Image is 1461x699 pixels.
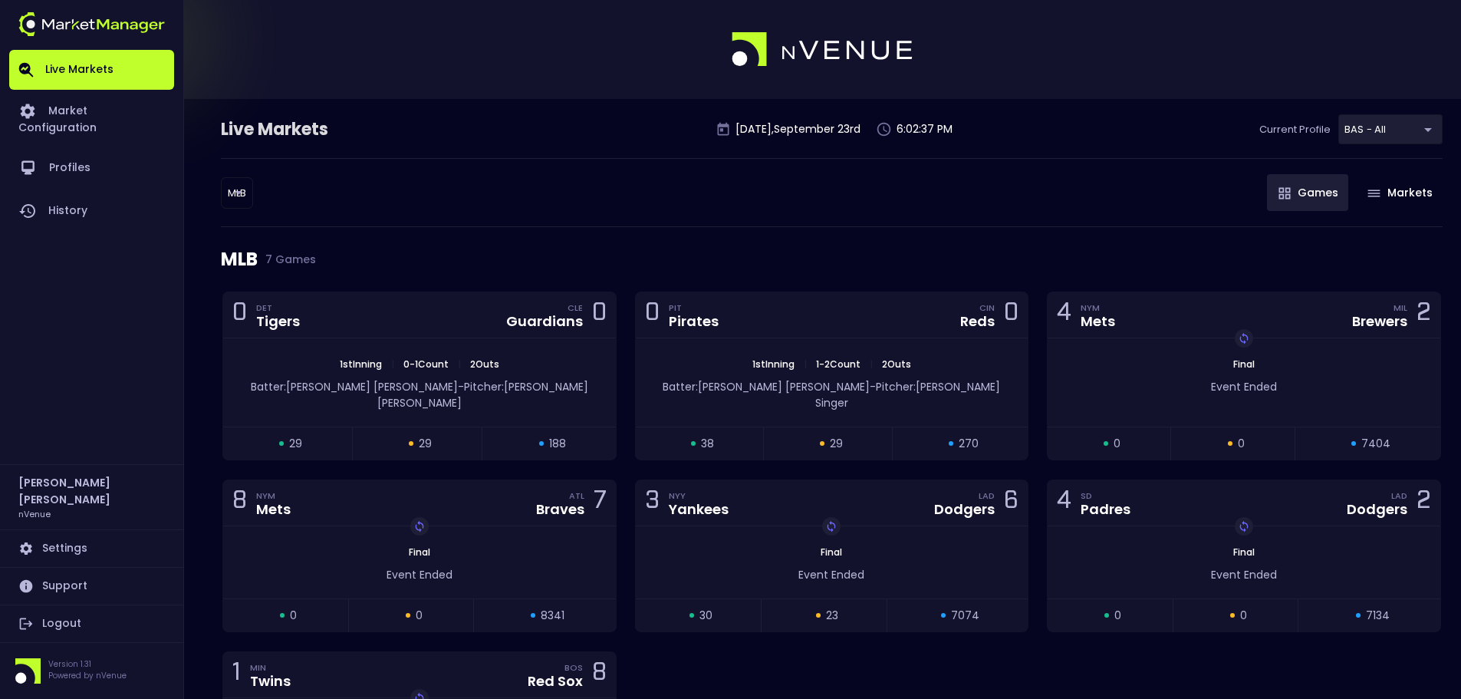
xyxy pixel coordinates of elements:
div: 3 [645,489,660,517]
button: Markets [1356,174,1443,211]
img: replayImg [825,520,837,532]
h2: [PERSON_NAME] [PERSON_NAME] [18,474,165,508]
div: LAD [979,490,995,502]
div: 2 [1417,489,1431,517]
span: 1st Inning [748,358,799,371]
div: MIL [1394,302,1407,314]
div: BAS - All [221,177,253,209]
div: BAS - All [1338,114,1443,144]
span: 0 [1240,608,1247,624]
span: 270 [959,436,979,452]
span: Event Ended [387,567,452,582]
div: CLE [568,302,583,314]
div: PIT [669,302,719,314]
span: 0 [1114,436,1120,452]
div: LAD [1391,490,1407,502]
div: Brewers [1352,315,1407,328]
div: 2 [1417,301,1431,329]
a: Live Markets [9,50,174,90]
span: 29 [289,436,302,452]
span: 0 [1238,436,1245,452]
div: 4 [1057,301,1071,329]
img: gameIcon [1278,187,1291,199]
div: 8 [232,489,247,517]
a: Market Configuration [9,90,174,147]
div: 0 [1004,301,1018,329]
div: ATL [569,490,584,502]
div: Mets [1081,315,1115,328]
div: Dodgers [934,503,995,516]
div: 6 [1004,489,1018,517]
span: Event Ended [1211,567,1277,582]
div: Yankees [669,503,729,516]
span: 7404 [1361,436,1390,452]
img: replayImg [1238,520,1250,532]
div: CIN [979,302,995,314]
div: Pirates [669,315,719,328]
div: Dodgers [1347,503,1407,516]
div: NYY [669,490,729,502]
div: MLB [221,227,1443,292]
span: 7 Games [258,253,316,265]
div: Tigers [256,315,300,328]
span: 0 - 1 Count [399,358,453,371]
span: 1 - 2 Count [811,358,865,371]
span: 30 [699,608,712,624]
span: 7134 [1366,608,1390,624]
a: Support [9,568,174,605]
div: BOS [564,661,583,674]
span: 0 [290,608,297,624]
img: gameIcon [1367,190,1380,197]
span: 7074 [951,608,979,624]
h3: nVenue [18,508,51,519]
span: Final [816,546,847,559]
p: Version 1.31 [48,658,127,670]
span: 0 [1114,608,1121,624]
p: Current Profile [1259,122,1331,137]
span: Batter: [PERSON_NAME] [PERSON_NAME] [663,379,870,394]
span: 23 [826,608,838,624]
span: 8341 [541,608,564,624]
div: 0 [232,301,247,329]
span: Batter: [PERSON_NAME] [PERSON_NAME] [251,379,458,394]
span: Final [404,546,435,559]
a: History [9,190,174,232]
div: 1 [232,661,241,689]
span: Final [1229,546,1259,559]
div: Mets [256,503,291,516]
div: DET [256,302,300,314]
div: 7 [594,489,607,517]
div: Red Sox [528,674,583,688]
span: - [458,379,464,394]
p: [DATE] , September 23 rd [735,121,860,137]
div: NYM [1081,302,1115,314]
a: Profiles [9,147,174,190]
span: - [870,379,876,394]
span: Pitcher: [PERSON_NAME] Singer [815,379,1001,410]
div: Reds [960,315,995,328]
p: 6:02:37 PM [897,121,953,137]
span: 2 Outs [466,358,504,371]
div: Braves [536,503,584,516]
img: replayImg [1238,332,1250,345]
div: Guardians [506,315,583,328]
span: | [865,358,877,371]
a: Logout [9,605,174,642]
div: SD [1081,490,1130,502]
span: 38 [701,436,714,452]
div: 8 [592,661,607,689]
div: Live Markets [221,117,408,142]
div: MIN [250,661,291,674]
span: Final [1229,358,1259,371]
div: Twins [250,674,291,688]
img: logo [18,12,165,36]
span: | [799,358,811,371]
div: Version 1.31Powered by nVenue [9,658,174,684]
button: Games [1267,174,1348,211]
div: Padres [1081,503,1130,516]
img: logo [732,32,914,68]
span: | [453,358,466,371]
div: NYM [256,490,291,502]
span: 1st Inning [335,358,387,371]
span: Pitcher: [PERSON_NAME] [PERSON_NAME] [377,379,588,410]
